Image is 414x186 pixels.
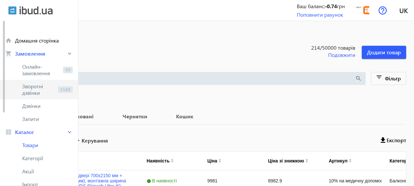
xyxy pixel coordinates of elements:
[20,6,53,15] img: ibud_text.svg
[355,75,362,82] mat-icon: search
[169,114,200,119] b: Кошик
[218,159,221,161] img: arrow-up.svg
[63,67,73,73] span: 49
[378,6,387,15] img: help.svg
[66,129,73,135] mat-icon: keyboard_arrow_right
[325,3,337,9] b: -0.74
[305,159,308,161] img: arrow-up.svg
[58,86,73,93] span: 1588
[207,158,217,163] div: Ціна
[171,159,174,161] img: arrow-up.svg
[320,44,355,51] span: /50000 товарів
[349,161,352,163] img: arrow-down.svg
[15,37,73,44] span: Домашня сторінка
[22,63,60,76] span: Онлайн-замовлення
[15,50,66,57] span: Замовлення
[399,6,408,14] span: uk
[218,161,221,163] img: arrow-down.svg
[171,161,174,163] img: arrow-down.svg
[15,129,66,135] span: Каталог
[5,37,12,44] mat-icon: home
[385,75,401,82] span: Фільтр
[328,51,355,59] span: Подовжити
[147,158,169,163] div: Наявність
[375,74,384,83] mat-icon: filter_list
[8,6,17,15] img: ibud.svg
[5,50,12,57] mat-icon: shopping_cart
[5,129,12,135] mat-icon: grid_view
[362,46,406,59] button: Додати товар
[75,137,82,144] mat-icon: arrow_drop_down
[297,11,343,18] a: Поповнити рахунок
[116,114,154,119] b: Чернетки
[297,3,345,10] div: Ваш баланс: грн
[72,135,111,146] button: Керування
[329,158,347,163] div: Артикул
[367,49,401,56] span: Додати товар
[22,155,73,161] span: Категорії
[82,137,108,144] span: Керування
[8,95,406,101] span: Всього 214 пропозицій
[387,137,406,144] span: Експорт
[284,44,355,51] span: 214
[305,161,308,163] img: arrow-down.svg
[381,135,406,146] button: Експорт
[390,158,411,163] div: Категорія
[66,50,73,57] mat-icon: keyboard_arrow_right
[22,168,73,175] span: Акції
[22,116,73,122] span: Запити
[8,47,278,59] h1: Товари
[349,159,352,161] img: arrow-up.svg
[371,72,406,85] button: Фільтр
[11,75,355,82] input: Пошук
[22,83,55,96] span: Зворотні дзвінки
[355,3,369,18] img: 366060d86a14162b75233098024506-745ad8a5ed.jpg
[268,158,304,163] div: Ціна зі знижкою
[22,103,73,109] span: Дзвінки
[147,178,179,183] span: В наявності
[22,142,73,148] span: Товари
